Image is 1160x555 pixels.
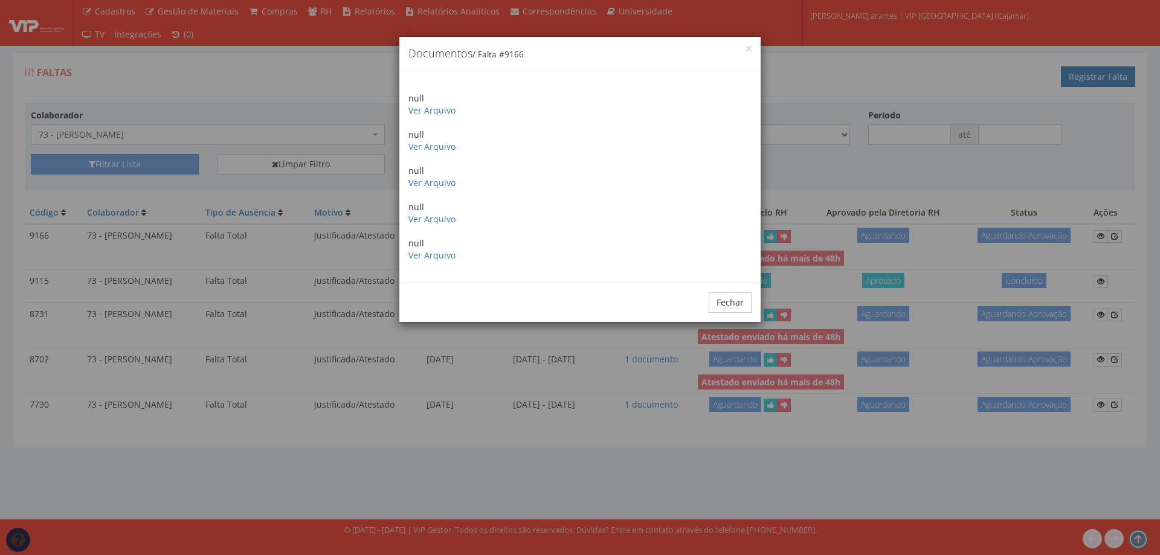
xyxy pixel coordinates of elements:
button: Fechar [709,292,752,313]
button: Close [746,46,752,51]
small: / Falta # [472,49,524,60]
h4: Documentos [408,46,752,62]
p: null [408,92,752,117]
a: Ver Arquivo [408,141,456,152]
a: Ver Arquivo [408,177,456,188]
a: Ver Arquivo [408,249,456,261]
p: null [408,201,752,225]
a: Ver Arquivo [408,104,456,116]
p: null [408,237,752,261]
p: null [408,165,752,189]
a: Ver Arquivo [408,213,456,225]
p: null [408,129,752,153]
span: 9166 [504,49,524,60]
